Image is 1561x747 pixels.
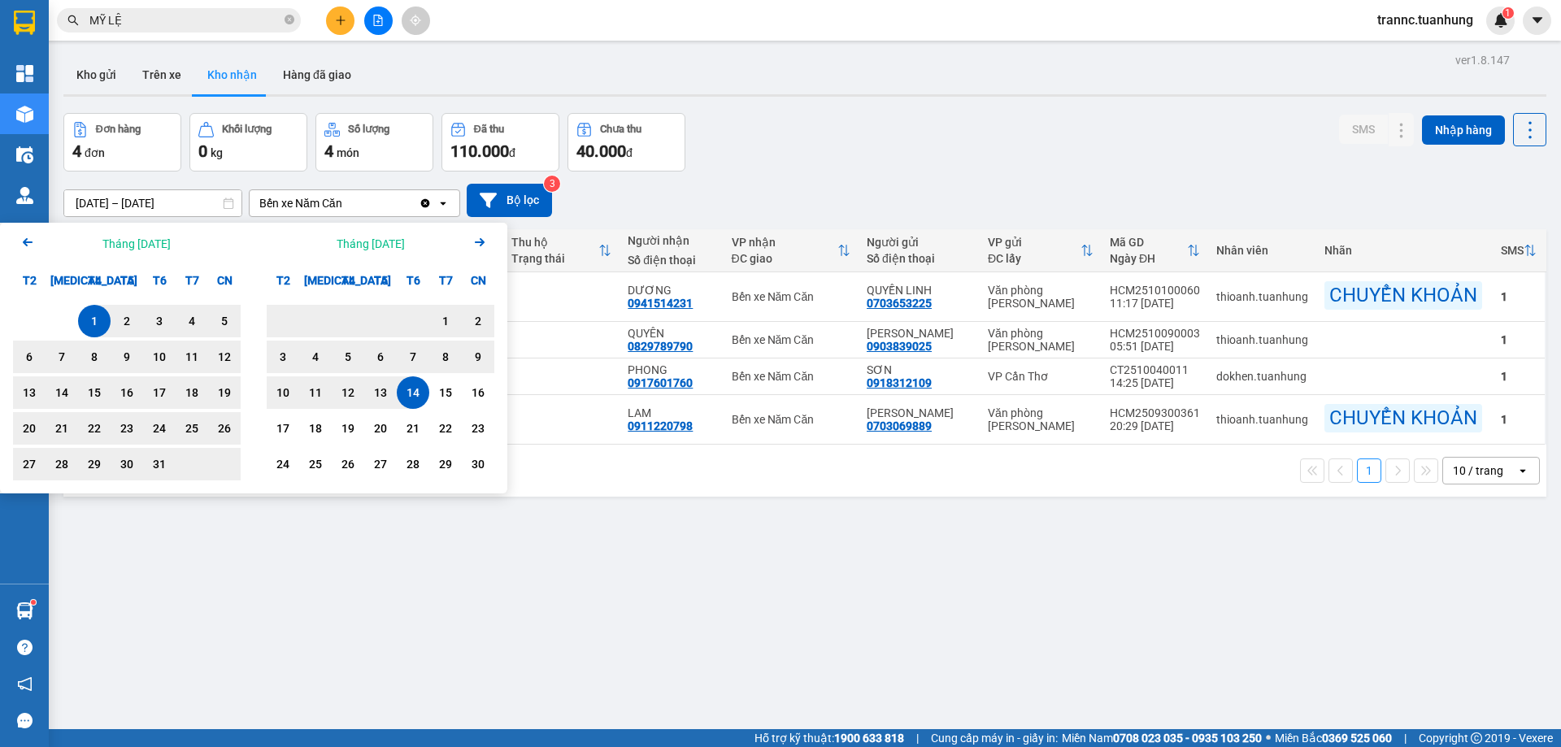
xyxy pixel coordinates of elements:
[78,341,111,373] div: Choose Thứ Tư, tháng 10 8 2025. It's available.
[211,146,223,159] span: kg
[16,602,33,619] img: warehouse-icon
[1110,327,1200,340] div: HCM2510090003
[78,376,111,409] div: Choose Thứ Tư, tháng 10 15 2025. It's available.
[544,176,560,192] sup: 3
[980,229,1102,272] th: Toggle SortBy
[397,448,429,480] div: Choose Thứ Sáu, tháng 11 28 2025. It's available.
[46,376,78,409] div: Choose Thứ Ba, tháng 10 14 2025. It's available.
[304,383,327,402] div: 11
[462,264,494,297] div: CN
[429,412,462,445] div: Choose Thứ Bảy, tháng 11 22 2025. It's available.
[102,236,171,252] div: Tháng [DATE]
[335,15,346,26] span: plus
[429,305,462,337] div: Choose Thứ Bảy, tháng 11 1 2025. It's available.
[63,113,181,172] button: Đơn hàng4đơn
[50,454,73,474] div: 28
[332,448,364,480] div: Choose Thứ Tư, tháng 11 26 2025. It's available.
[628,327,715,340] div: QUYÊN
[198,141,207,161] span: 0
[467,383,489,402] div: 16
[364,264,397,297] div: T5
[344,195,346,211] input: Selected Bến xe Năm Căn.
[1339,115,1388,144] button: SMS
[1324,244,1485,257] div: Nhãn
[180,419,203,438] div: 25
[89,11,281,29] input: Tìm tên, số ĐT hoặc mã đơn
[916,729,919,747] span: |
[143,448,176,480] div: Choose Thứ Sáu, tháng 10 31 2025. It's available.
[148,454,171,474] div: 31
[434,454,457,474] div: 29
[13,412,46,445] div: Choose Thứ Hai, tháng 10 20 2025. It's available.
[111,412,143,445] div: Choose Thứ Năm, tháng 10 23 2025. It's available.
[1422,115,1505,145] button: Nhập hàng
[13,376,46,409] div: Choose Thứ Hai, tháng 10 13 2025. It's available.
[332,412,364,445] div: Choose Thứ Tư, tháng 11 19 2025. It's available.
[402,383,424,402] div: 14
[115,311,138,331] div: 2
[272,454,294,474] div: 24
[628,419,693,432] div: 0911220798
[429,341,462,373] div: Choose Thứ Bảy, tháng 11 8 2025. It's available.
[628,340,693,353] div: 0829789790
[462,376,494,409] div: Choose Chủ Nhật, tháng 11 16 2025. It's available.
[326,7,354,35] button: plus
[332,341,364,373] div: Choose Thứ Tư, tháng 11 5 2025. It's available.
[299,376,332,409] div: Choose Thứ Ba, tháng 11 11 2025. It's available.
[628,363,715,376] div: PHONG
[467,347,489,367] div: 9
[369,383,392,402] div: 13
[402,7,430,35] button: aim
[93,39,107,52] span: environment
[867,406,972,419] div: THANH THẢO
[467,184,552,217] button: Bộ lọc
[567,113,685,172] button: Chưa thu40.000đ
[64,190,241,216] input: Select a date range.
[13,341,46,373] div: Choose Thứ Hai, tháng 10 6 2025. It's available.
[1324,281,1482,310] div: CHUYỂN KHOẢN
[67,15,79,26] span: search
[628,284,715,297] div: DƯƠNG
[410,15,421,26] span: aim
[18,232,37,254] button: Previous month.
[732,333,850,346] div: Bến xe Năm Căn
[115,454,138,474] div: 30
[732,252,837,265] div: ĐC giao
[1404,729,1407,747] span: |
[111,305,143,337] div: Choose Thứ Năm, tháng 10 2 2025. It's available.
[867,252,972,265] div: Số điện thoại
[7,56,310,76] li: 02839.63.63.63
[724,229,859,272] th: Toggle SortBy
[462,448,494,480] div: Choose Chủ Nhật, tháng 11 30 2025. It's available.
[441,113,559,172] button: Đã thu110.000đ
[867,236,972,249] div: Người gửi
[1266,735,1271,741] span: ⚪️
[576,141,626,161] span: 40.000
[148,383,171,402] div: 17
[176,264,208,297] div: T7
[867,419,932,432] div: 0703069889
[834,732,904,745] strong: 1900 633 818
[7,36,310,56] li: 85 [PERSON_NAME]
[83,419,106,438] div: 22
[46,448,78,480] div: Choose Thứ Ba, tháng 10 28 2025. It's available.
[419,197,432,210] svg: Clear value
[1110,284,1200,297] div: HCM2510100060
[304,454,327,474] div: 25
[467,311,489,331] div: 2
[13,448,46,480] div: Choose Thứ Hai, tháng 10 27 2025. It's available.
[1324,404,1482,432] div: CHUYỂN KHOẢN
[267,448,299,480] div: Choose Thứ Hai, tháng 11 24 2025. It's available.
[176,341,208,373] div: Choose Thứ Bảy, tháng 10 11 2025. It's available.
[434,311,457,331] div: 1
[31,600,36,605] sup: 1
[83,347,106,367] div: 8
[304,419,327,438] div: 18
[115,347,138,367] div: 9
[111,264,143,297] div: T5
[93,59,107,72] span: phone
[462,341,494,373] div: Choose Chủ Nhật, tháng 11 9 2025. It's available.
[96,124,141,135] div: Đơn hàng
[208,376,241,409] div: Choose Chủ Nhật, tháng 10 19 2025. It's available.
[364,448,397,480] div: Choose Thứ Năm, tháng 11 27 2025. It's available.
